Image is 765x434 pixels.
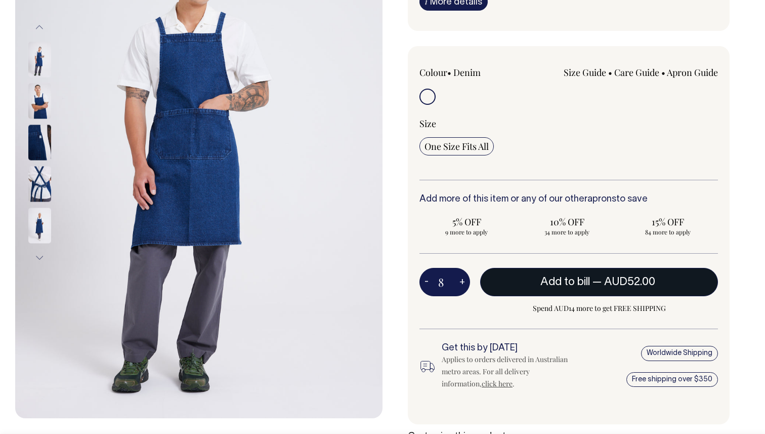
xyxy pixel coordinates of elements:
h6: Get this by [DATE] [442,343,582,353]
span: 5% OFF [424,216,509,228]
div: Applies to orders delivered in Australian metro areas. For all delivery information, . [442,353,582,390]
span: Spend AUD14 more to get FREE SHIPPING [480,302,718,314]
span: 84 more to apply [625,228,710,236]
span: 9 more to apply [424,228,509,236]
a: aprons [587,195,616,204]
button: Next [32,247,47,269]
img: denim [28,167,51,202]
span: — [592,277,658,287]
span: AUD52.00 [604,277,655,287]
label: Denim [453,66,481,78]
h6: Add more of this item or any of our other to save [419,194,718,205]
img: denim [28,125,51,161]
span: • [661,66,665,78]
button: Previous [32,16,47,39]
span: 15% OFF [625,216,710,228]
span: • [447,66,451,78]
a: click here [482,379,513,388]
button: - [419,272,434,292]
img: denim [28,208,51,244]
img: denim [28,84,51,119]
div: Colour [419,66,539,78]
a: Apron Guide [667,66,718,78]
span: 34 more to apply [525,228,610,236]
button: + [454,272,470,292]
div: Size [419,117,718,130]
input: One Size Fits All [419,137,494,155]
button: Add to bill —AUD52.00 [480,268,718,296]
a: Care Guide [614,66,659,78]
span: • [608,66,612,78]
span: Add to bill [540,277,590,287]
input: 10% OFF 34 more to apply [520,213,615,239]
span: 10% OFF [525,216,610,228]
span: One Size Fits All [424,140,489,152]
input: 5% OFF 9 more to apply [419,213,514,239]
a: Size Guide [564,66,606,78]
input: 15% OFF 84 more to apply [620,213,715,239]
img: denim [28,42,51,77]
